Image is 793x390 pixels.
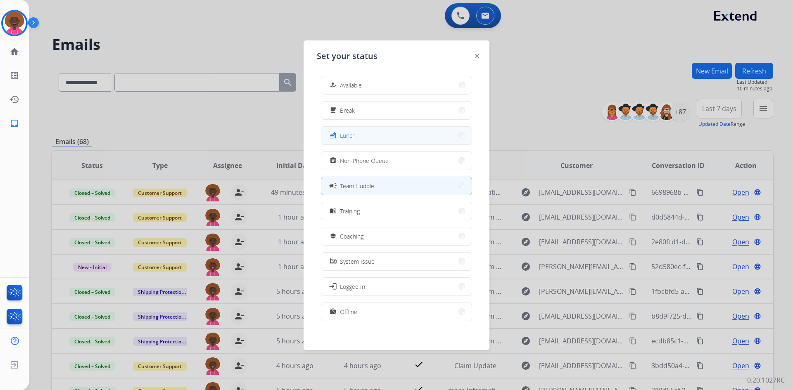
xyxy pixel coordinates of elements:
[340,307,357,316] span: Offline
[9,47,19,57] mat-icon: home
[329,282,337,291] mat-icon: login
[340,207,360,215] span: Training
[330,82,337,89] mat-icon: how_to_reg
[9,95,19,104] mat-icon: history
[340,257,375,266] span: System Issue
[321,278,472,295] button: Logged In
[340,182,374,190] span: Team Huddle
[329,182,337,190] mat-icon: campaign
[747,375,785,385] p: 0.20.1027RC
[340,131,356,140] span: Lunch
[330,157,337,164] mat-icon: assignment
[340,106,355,115] span: Break
[330,132,337,139] mat-icon: fastfood
[340,232,363,241] span: Coaching
[330,233,337,240] mat-icon: school
[317,50,378,62] span: Set your status
[330,308,337,315] mat-icon: work_off
[9,71,19,80] mat-icon: list_alt
[475,54,479,58] img: close-button
[321,253,472,270] button: System Issue
[330,107,337,114] mat-icon: free_breakfast
[330,258,337,265] mat-icon: phonelink_off
[321,227,472,245] button: Coaching
[340,282,365,291] span: Logged In
[321,76,472,94] button: Available
[321,202,472,220] button: Training
[340,156,389,165] span: Non-Phone Queue
[321,102,472,119] button: Break
[321,303,472,321] button: Offline
[321,177,472,195] button: Team Huddle
[321,152,472,170] button: Non-Phone Queue
[9,118,19,128] mat-icon: inbox
[330,208,337,215] mat-icon: menu_book
[321,127,472,144] button: Lunch
[340,81,362,90] span: Available
[3,12,26,35] img: avatar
